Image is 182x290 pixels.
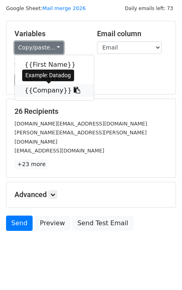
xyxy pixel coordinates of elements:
span: Daily emails left: 73 [122,4,176,13]
a: {{Company}} [15,84,94,97]
iframe: Chat Widget [142,251,182,290]
a: Copy/paste... [14,41,64,54]
a: Daily emails left: 73 [122,5,176,11]
h5: Advanced [14,190,168,199]
small: Google Sheet: [6,5,86,11]
div: Example: Datadog [22,70,74,81]
a: +23 more [14,159,48,169]
a: {{First Name}} [15,58,94,71]
small: [PERSON_NAME][EMAIL_ADDRESS][PERSON_NAME][DOMAIN_NAME] [14,130,147,145]
h5: Email column [97,29,168,38]
h5: Variables [14,29,85,38]
small: [DOMAIN_NAME][EMAIL_ADDRESS][DOMAIN_NAME] [14,121,147,127]
a: Mail merge 2026 [42,5,86,11]
a: Preview [35,216,70,231]
a: Send [6,216,33,231]
h5: 26 Recipients [14,107,168,116]
a: Send Test Email [72,216,133,231]
a: {{Email}} [15,71,94,84]
small: [EMAIL_ADDRESS][DOMAIN_NAME] [14,148,104,154]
